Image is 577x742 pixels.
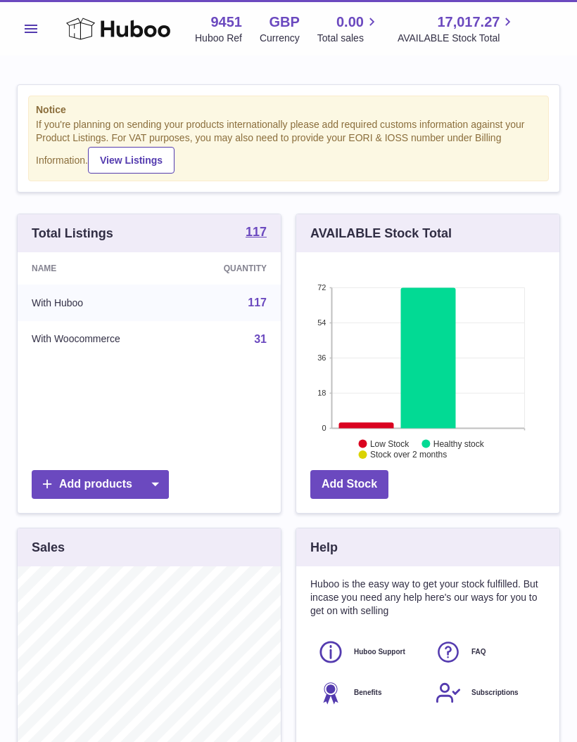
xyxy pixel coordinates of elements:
a: FAQ [435,639,538,665]
text: 54 [317,318,326,327]
a: Subscriptions [435,679,538,706]
a: 117 [248,297,267,308]
span: AVAILABLE Stock Total [398,32,516,45]
a: View Listings [88,147,175,174]
span: Huboo Support [354,647,405,657]
span: Subscriptions [471,688,519,698]
div: Currency [260,32,300,45]
text: 18 [317,389,326,397]
td: With Woocommerce [18,321,181,358]
strong: Notice [36,103,541,117]
text: Low Stock [370,439,410,449]
td: With Huboo [18,285,181,321]
th: Quantity [181,252,281,285]
h3: AVAILABLE Stock Total [310,225,452,242]
text: 0 [322,424,326,432]
span: 17,017.27 [437,13,500,32]
div: Huboo Ref [195,32,242,45]
h3: Help [310,539,338,556]
strong: 117 [246,226,267,238]
a: 17,017.27 AVAILABLE Stock Total [398,13,516,45]
span: Total sales [317,32,380,45]
p: Huboo is the easy way to get your stock fulfilled. But incase you need any help here's our ways f... [310,578,545,618]
div: If you're planning on sending your products internationally please add required customs informati... [36,118,541,173]
text: 36 [317,353,326,362]
strong: GBP [269,13,299,32]
text: Stock over 2 months [370,450,447,460]
text: 72 [317,283,326,292]
a: 31 [254,333,267,345]
th: Name [18,252,181,285]
span: 0.00 [336,13,364,32]
h3: Total Listings [32,225,113,242]
a: Benefits [317,679,421,706]
a: Huboo Support [317,639,421,665]
span: Benefits [354,688,381,698]
span: FAQ [471,647,486,657]
text: Healthy stock [433,439,485,449]
a: 0.00 Total sales [317,13,380,45]
a: Add Stock [310,470,388,499]
h3: Sales [32,539,65,556]
a: 117 [246,226,267,241]
strong: 9451 [210,13,242,32]
a: Add products [32,470,169,499]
